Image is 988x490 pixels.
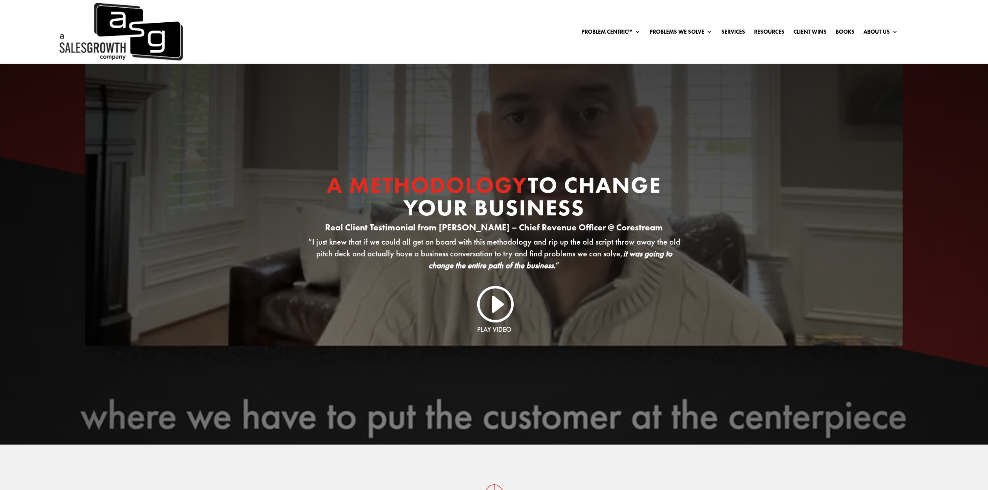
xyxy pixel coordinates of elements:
a: I [475,284,514,322]
a: Problem Centric™ [581,29,641,38]
a: Client Wins [793,29,827,38]
p: “I just knew that if we could all get on board with this methodology and rip up the old script th... [304,236,684,271]
a: About Us [864,29,898,38]
a: Resources [754,29,784,38]
strong: it was going to change the entire path of the business. [429,248,672,271]
h1: to Change Your Business [304,174,684,223]
a: Problems We Solve [649,29,712,38]
h3: Real Client Testimonial from [PERSON_NAME] – Chief Revenue Officer @ Corestream [304,223,684,236]
a: Books [836,29,855,38]
span: A Methodology [327,170,528,200]
a: Services [721,29,745,38]
a: Play Video [477,325,511,334]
